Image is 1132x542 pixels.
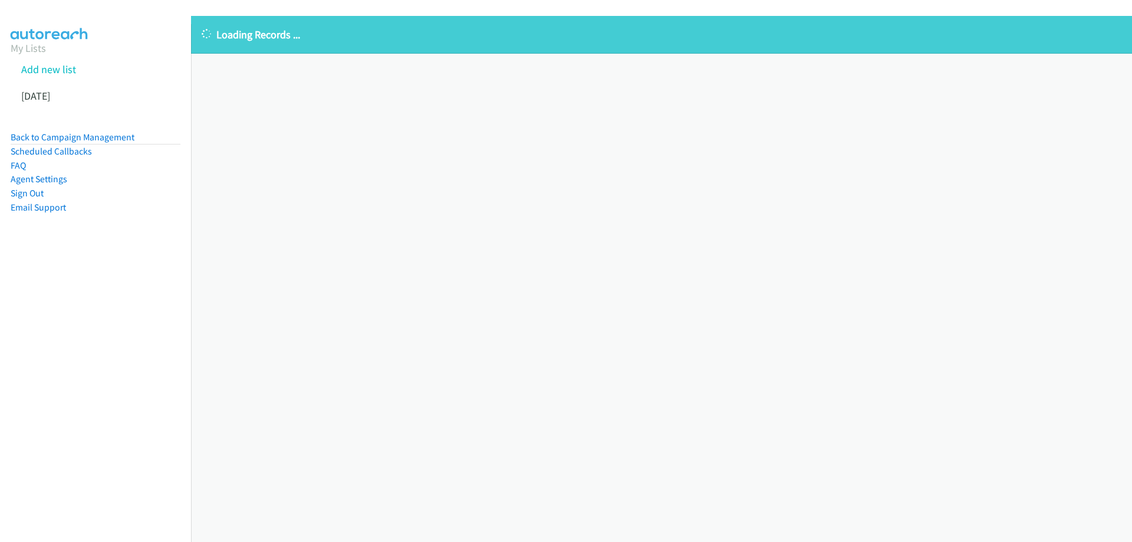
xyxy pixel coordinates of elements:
[202,27,1121,42] p: Loading Records ...
[11,173,67,185] a: Agent Settings
[11,146,92,157] a: Scheduled Callbacks
[21,63,76,76] a: Add new list
[11,202,66,213] a: Email Support
[11,132,134,143] a: Back to Campaign Management
[11,41,46,55] a: My Lists
[11,188,44,199] a: Sign Out
[11,160,26,171] a: FAQ
[21,89,50,103] a: [DATE]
